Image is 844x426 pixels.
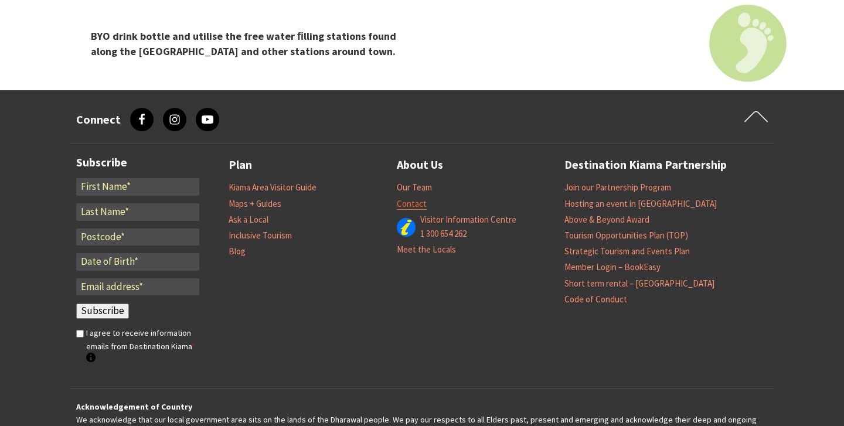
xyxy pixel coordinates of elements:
a: Plan [229,155,252,175]
a: Inclusive Tourism [229,230,292,241]
strong: BYO drink bottle and utilise the free water ﬁlling stations found along the [GEOGRAPHIC_DATA] and... [91,29,396,57]
a: Short term rental – [GEOGRAPHIC_DATA] Code of Conduct [564,278,714,305]
a: Strategic Tourism and Events Plan [564,246,690,257]
input: Last Name* [76,203,199,221]
a: Maps + Guides [229,198,281,210]
a: Destination Kiama Partnership [564,155,727,175]
input: Date of Birth* [76,253,199,271]
a: Kiama Area Visitor Guide [229,182,316,193]
a: Meet the Locals [397,244,456,255]
input: Email address* [76,278,199,296]
a: About Us [397,155,443,175]
strong: Acknowledgement of Country [76,401,192,412]
input: Postcode* [76,229,199,246]
input: Subscribe [76,304,129,319]
a: Our Team [397,182,432,193]
a: 1 300 654 262 [420,228,467,240]
h3: Connect [76,113,121,127]
a: Hosting an event in [GEOGRAPHIC_DATA] [564,198,717,210]
a: Contact [397,198,427,210]
a: Above & Beyond Award [564,214,649,226]
a: Visitor Information Centre [420,214,516,226]
a: Ask a Local [229,214,268,226]
h3: Subscribe [76,155,199,169]
input: First Name* [76,178,199,196]
a: Tourism Opportunities Plan (TOP) [564,230,688,241]
a: Member Login – BookEasy [564,261,661,273]
label: I agree to receive information emails from Destination Kiama [86,326,199,366]
a: Blog [229,246,246,257]
a: Join our Partnership Program [564,182,671,193]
